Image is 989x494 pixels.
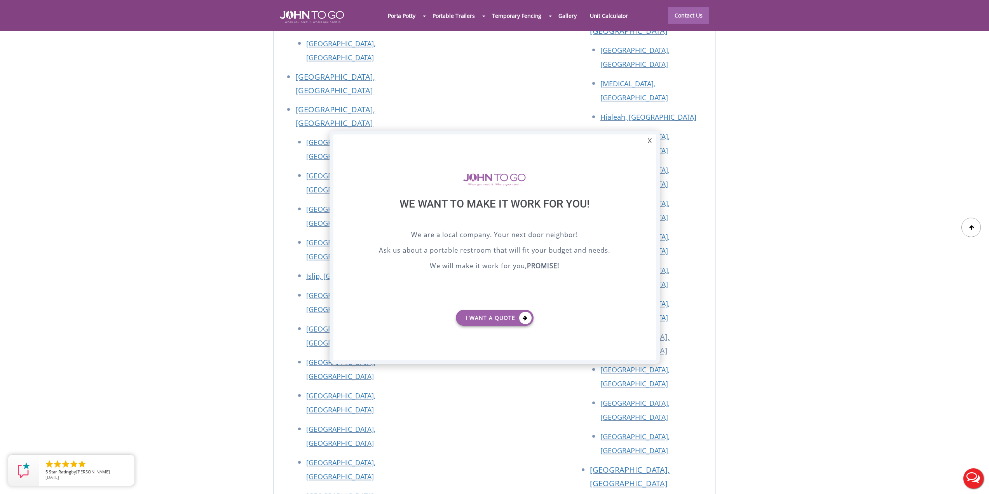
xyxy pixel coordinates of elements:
li:  [53,459,62,469]
span: [DATE] [45,474,59,480]
b: PROMISE! [527,261,559,270]
p: We will make it work for you, [353,261,637,272]
button: Live Chat [958,463,989,494]
p: We are a local company. Your next door neighbor! [353,230,637,241]
span: Star Rating [49,469,71,475]
img: Review Rating [16,463,31,478]
li:  [69,459,78,469]
li:  [45,459,54,469]
span: [PERSON_NAME] [76,469,110,475]
a: I want a Quote [456,310,534,326]
div: We want to make it work for you! [353,197,637,230]
span: by [45,470,128,475]
p: Ask us about a portable restroom that will fit your budget and needs. [353,245,637,257]
div: X [644,134,656,148]
li:  [77,459,87,469]
li:  [61,459,70,469]
img: logo of viptogo [463,173,526,186]
span: 5 [45,469,48,475]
